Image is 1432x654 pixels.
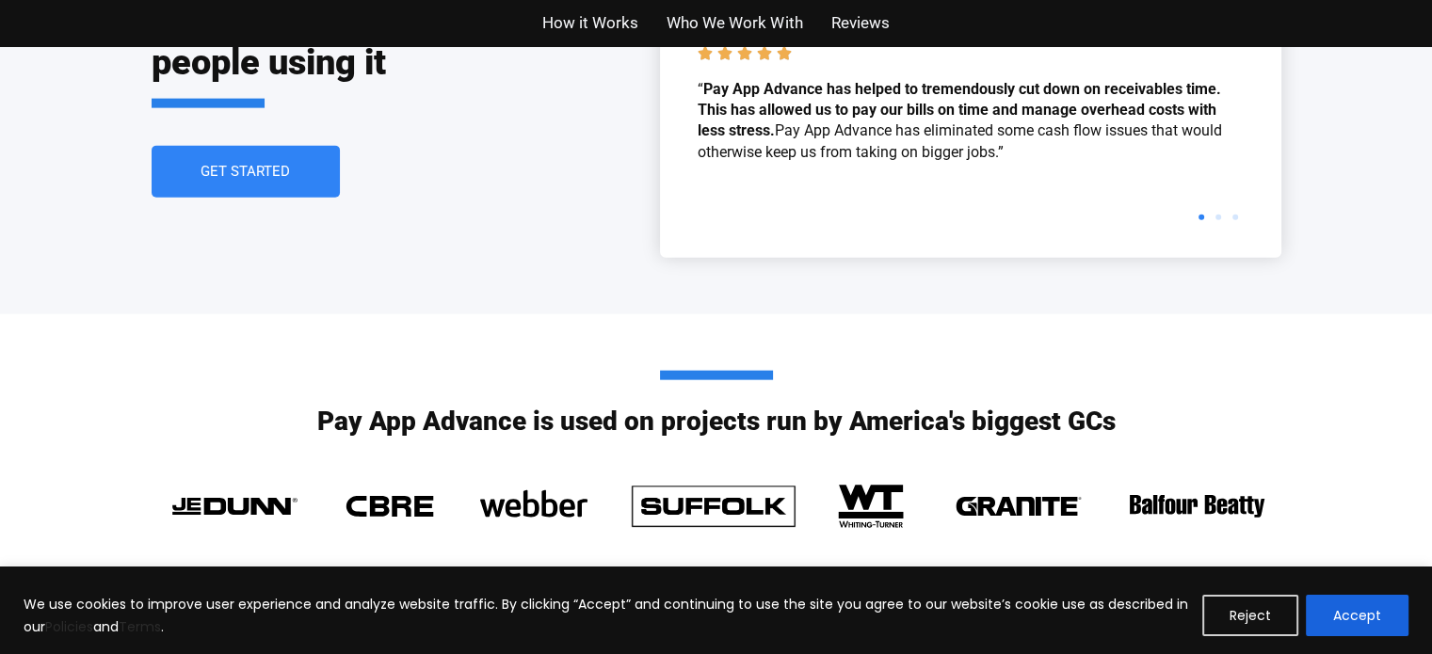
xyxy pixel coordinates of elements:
span: Get Started [201,165,290,179]
a: Terms [119,617,161,636]
span: Go to slide 3 [1232,215,1238,220]
b: Pay App Advance has helped to tremendously cut down on receivables time. This has allowed us to p... [698,80,1221,140]
div: Rated 5 out of 5 [698,45,796,65]
p: We use cookies to improve user experience and analyze website traffic. By clicking “Accept” and c... [24,593,1188,638]
button: Reject [1202,595,1298,636]
h3: Pay App Advance is used on projects run by America's biggest GCs [317,371,1116,435]
a: Get Started [152,146,340,198]
button: Accept [1306,595,1408,636]
a: How it Works [542,9,638,37]
p: “ Pay App Advance has eliminated some cash flow issues that would otherwise keep us from taking o... [698,79,1244,164]
a: Who We Work With [667,9,802,37]
a: Reviews [830,9,889,37]
span: Go to slide 1 [1199,215,1204,220]
a: Policies [45,617,93,636]
span: Go to slide 2 [1215,215,1221,220]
